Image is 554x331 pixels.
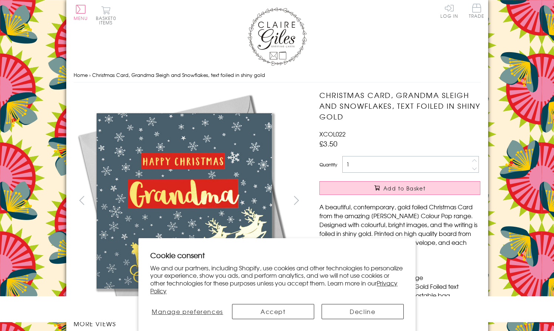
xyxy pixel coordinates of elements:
[73,90,295,312] img: Christmas Card, Grandma Sleigh and Snowflakes, text foiled in shiny gold
[92,71,265,78] span: Christmas Card, Grandma Sleigh and Snowflakes, text foiled in shiny gold
[74,71,88,78] a: Home
[469,4,484,18] span: Trade
[150,250,404,260] h2: Cookie consent
[319,129,346,138] span: XCOL022
[319,161,337,168] label: Quantity
[319,181,480,195] button: Add to Basket
[319,138,338,149] span: £3.50
[150,304,224,319] button: Manage preferences
[150,278,397,295] a: Privacy Policy
[74,319,305,328] h3: More views
[305,90,527,312] img: Christmas Card, Grandma Sleigh and Snowflakes, text foiled in shiny gold
[89,71,91,78] span: ›
[152,307,223,316] span: Manage preferences
[440,4,458,18] a: Log In
[383,185,426,192] span: Add to Basket
[248,7,307,66] img: Claire Giles Greetings Cards
[232,304,314,319] button: Accept
[74,5,88,20] button: Menu
[469,4,484,20] a: Trade
[74,192,90,209] button: prev
[319,202,480,256] p: A beautiful, contemporary, gold foiled Christmas Card from the amazing [PERSON_NAME] Colour Pop r...
[99,15,116,26] span: 0 items
[322,304,404,319] button: Decline
[96,6,116,25] button: Basket0 items
[319,90,480,122] h1: Christmas Card, Grandma Sleigh and Snowflakes, text foiled in shiny gold
[74,68,481,83] nav: breadcrumbs
[150,264,404,295] p: We and our partners, including Shopify, use cookies and other technologies to personalize your ex...
[74,15,88,21] span: Menu
[288,192,305,209] button: next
